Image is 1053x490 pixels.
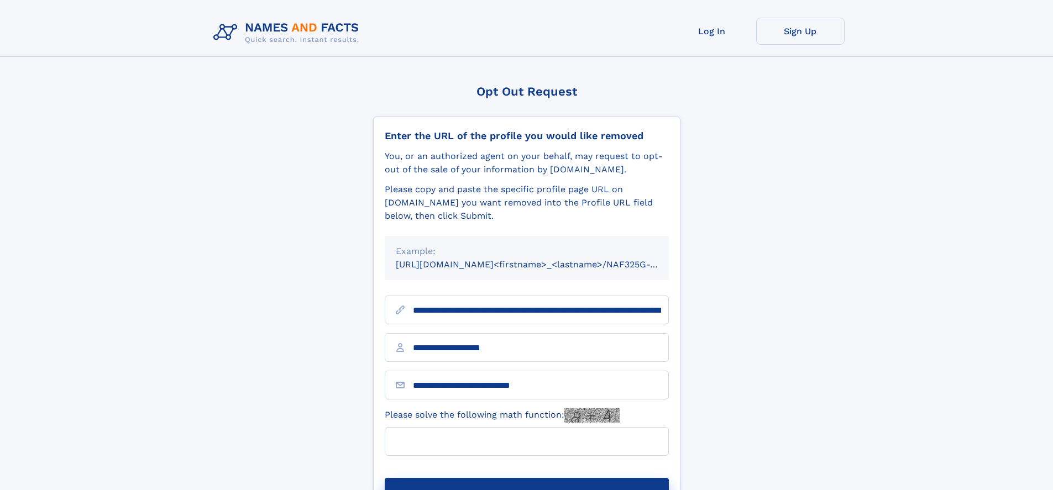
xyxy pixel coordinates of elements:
div: You, or an authorized agent on your behalf, may request to opt-out of the sale of your informatio... [385,150,669,176]
div: Please copy and paste the specific profile page URL on [DOMAIN_NAME] you want removed into the Pr... [385,183,669,223]
label: Please solve the following math function: [385,408,620,423]
img: Logo Names and Facts [209,18,368,48]
div: Example: [396,245,658,258]
small: [URL][DOMAIN_NAME]<firstname>_<lastname>/NAF325G-xxxxxxxx [396,259,690,270]
div: Opt Out Request [373,85,680,98]
a: Sign Up [756,18,845,45]
div: Enter the URL of the profile you would like removed [385,130,669,142]
a: Log In [668,18,756,45]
